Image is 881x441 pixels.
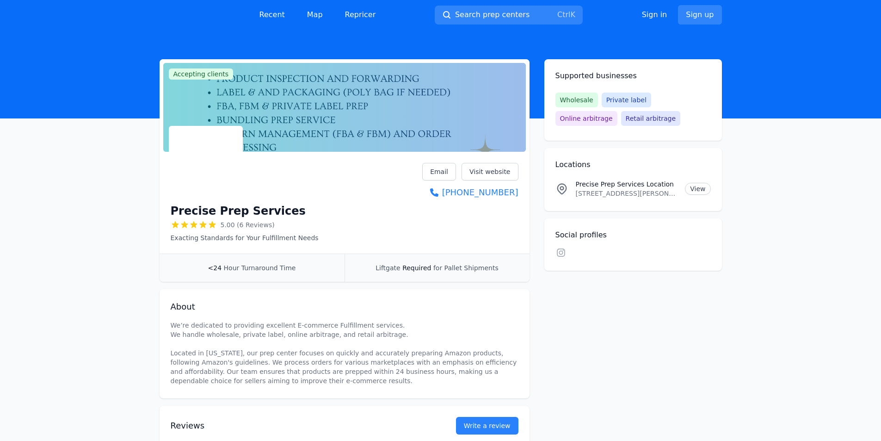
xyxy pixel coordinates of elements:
[252,6,292,24] a: Recent
[685,183,710,195] a: View
[555,70,711,81] h2: Supported businesses
[171,128,241,198] img: Precise Prep Services
[338,6,383,24] a: Repricer
[621,111,680,126] span: Retail arbitrage
[402,264,431,272] span: Required
[224,264,296,272] span: Hour Turnaround Time
[208,264,222,272] span: <24
[171,300,518,313] h2: About
[376,264,400,272] span: Liftgate
[455,9,530,20] span: Search prep centers
[576,180,678,189] p: Precise Prep Services Location
[171,321,518,385] p: We’re dedicated to providing excellent E-commerce Fulfillment services. We handle wholesale, priv...
[422,163,456,180] a: Email
[602,93,651,107] span: Private label
[221,220,275,230] span: 5.00 (6 Reviews)
[570,10,575,19] kbd: K
[456,417,518,435] a: Write a review
[171,233,319,242] p: Exacting Standards for Your Fulfillment Needs
[160,8,234,21] img: PrepCenter
[462,163,518,180] a: Visit website
[433,264,499,272] span: for Pallet Shipments
[435,6,583,25] button: Search prep centersCtrlK
[555,111,617,126] span: Online arbitrage
[557,10,570,19] kbd: Ctrl
[171,204,306,218] h1: Precise Prep Services
[555,93,598,107] span: Wholesale
[576,189,678,198] p: [STREET_ADDRESS][PERSON_NAME][US_STATE]
[422,186,518,199] a: [PHONE_NUMBER]
[555,230,711,241] h2: Social profiles
[678,5,721,25] a: Sign up
[642,9,667,20] a: Sign in
[171,419,426,432] h2: Reviews
[555,159,711,170] h2: Locations
[300,6,330,24] a: Map
[169,68,234,80] span: Accepting clients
